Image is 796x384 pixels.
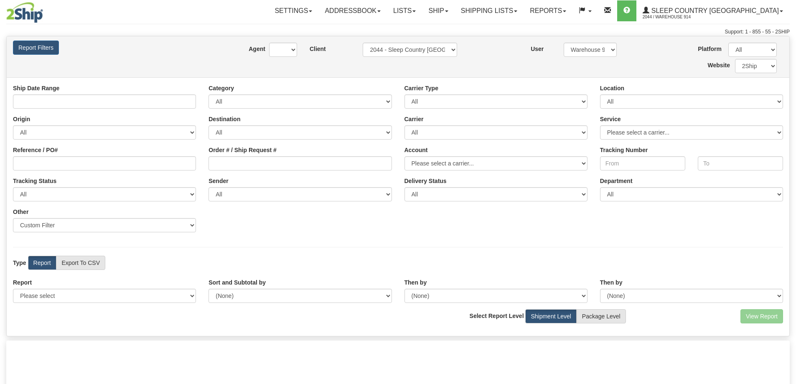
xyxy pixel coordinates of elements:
[387,0,422,21] a: Lists
[636,0,789,21] a: Sleep Country [GEOGRAPHIC_DATA] 2044 / Warehouse 914
[404,146,428,154] label: Account
[525,309,577,323] label: Shipment Level
[404,187,587,201] select: Please ensure data set in report has been RECENTLY tracked from your Shipment History
[470,312,524,320] label: Select Report Level
[56,256,105,270] label: Export To CSV
[310,45,326,53] label: Client
[524,0,572,21] a: Reports
[531,45,544,53] label: User
[455,0,524,21] a: Shipping lists
[249,45,257,53] label: Agent
[600,84,624,92] label: Location
[649,7,779,14] span: Sleep Country [GEOGRAPHIC_DATA]
[13,115,30,123] label: Origin
[740,309,783,323] button: View Report
[698,156,783,170] input: To
[404,115,424,123] label: Carrier
[209,278,266,287] label: Sort and Subtotal by
[600,146,648,154] label: Tracking Number
[209,115,240,123] label: Destination
[422,0,454,21] a: Ship
[6,2,43,23] img: logo2044.jpg
[577,309,626,323] label: Package Level
[13,177,56,185] label: Tracking Status
[600,278,623,287] label: Then by
[13,208,28,216] label: Other
[6,28,790,36] div: Support: 1 - 855 - 55 - 2SHIP
[404,177,447,185] label: Please ensure data set in report has been RECENTLY tracked from your Shipment History
[600,177,633,185] label: Department
[209,177,228,185] label: Sender
[318,0,387,21] a: Addressbook
[13,146,58,154] label: Reference / PO#
[698,45,716,53] label: Platform
[404,84,438,92] label: Carrier Type
[268,0,318,21] a: Settings
[643,13,705,21] span: 2044 / Warehouse 914
[404,278,427,287] label: Then by
[600,156,685,170] input: From
[209,84,234,92] label: Category
[13,278,32,287] label: Report
[13,259,26,267] label: Type
[708,61,722,69] label: Website
[13,41,59,55] button: Report Filters
[28,256,56,270] label: Report
[13,84,59,92] label: Ship Date Range
[600,115,621,123] label: Service
[209,146,277,154] label: Order # / Ship Request #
